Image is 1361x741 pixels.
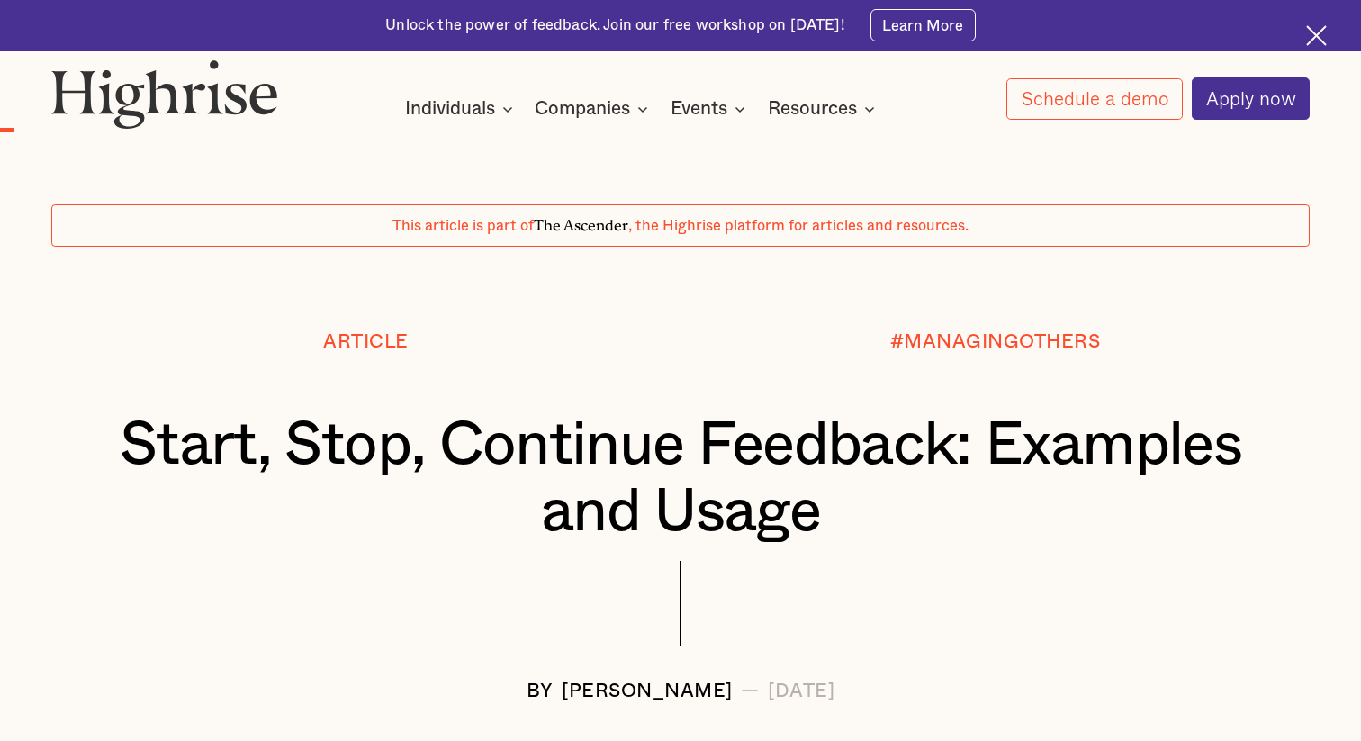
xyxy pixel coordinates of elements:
div: BY [527,681,554,701]
div: Events [671,98,727,120]
div: #MANAGINGOTHERS [890,331,1101,352]
div: Companies [535,98,630,120]
span: The Ascender [534,213,628,231]
h1: Start, Stop, Continue Feedback: Examples and Usage [104,412,1257,546]
div: Companies [535,98,653,120]
span: This article is part of [392,219,534,233]
a: Apply now [1192,77,1311,119]
div: Unlock the power of feedback. Join our free workshop on [DATE]! [385,15,844,35]
div: Resources [768,98,880,120]
a: Learn More [870,9,976,41]
div: [PERSON_NAME] [562,681,733,701]
div: Article [323,331,409,352]
span: , the Highrise platform for articles and resources. [628,219,969,233]
img: Highrise logo [51,59,279,128]
div: [DATE] [768,681,834,701]
div: — [741,681,760,701]
a: Schedule a demo [1006,78,1183,120]
div: Individuals [405,98,495,120]
div: Events [671,98,751,120]
div: Individuals [405,98,518,120]
img: Cross icon [1306,25,1327,46]
div: Resources [768,98,857,120]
